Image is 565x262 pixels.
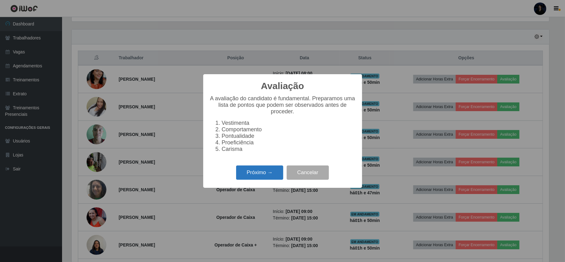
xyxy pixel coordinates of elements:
li: Proeficiência [222,139,356,146]
li: Vestimenta [222,120,356,126]
li: Comportamento [222,126,356,133]
button: Cancelar [287,165,329,180]
h2: Avaliação [261,80,304,92]
button: Próximo → [236,165,283,180]
li: Carisma [222,146,356,152]
p: A avaliação do candidato é fundamental. Preparamos uma lista de pontos que podem ser observados a... [209,95,356,115]
li: Pontualidade [222,133,356,139]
